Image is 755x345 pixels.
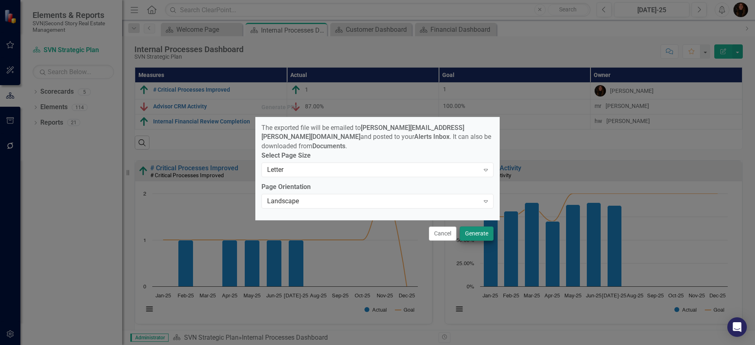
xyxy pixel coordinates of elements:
[414,133,450,141] strong: Alerts Inbox
[460,226,494,241] button: Generate
[267,196,479,206] div: Landscape
[312,142,345,150] strong: Documents
[261,124,464,141] strong: [PERSON_NAME][EMAIL_ADDRESS][PERSON_NAME][DOMAIN_NAME]
[429,226,457,241] button: Cancel
[261,151,494,160] label: Select Page Size
[261,124,491,150] span: The exported file will be emailed to and posted to your . It can also be downloaded from .
[727,317,747,337] div: Open Intercom Messenger
[261,182,494,192] label: Page Orientation
[261,104,298,110] div: Generate PDF
[267,165,479,175] div: Letter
